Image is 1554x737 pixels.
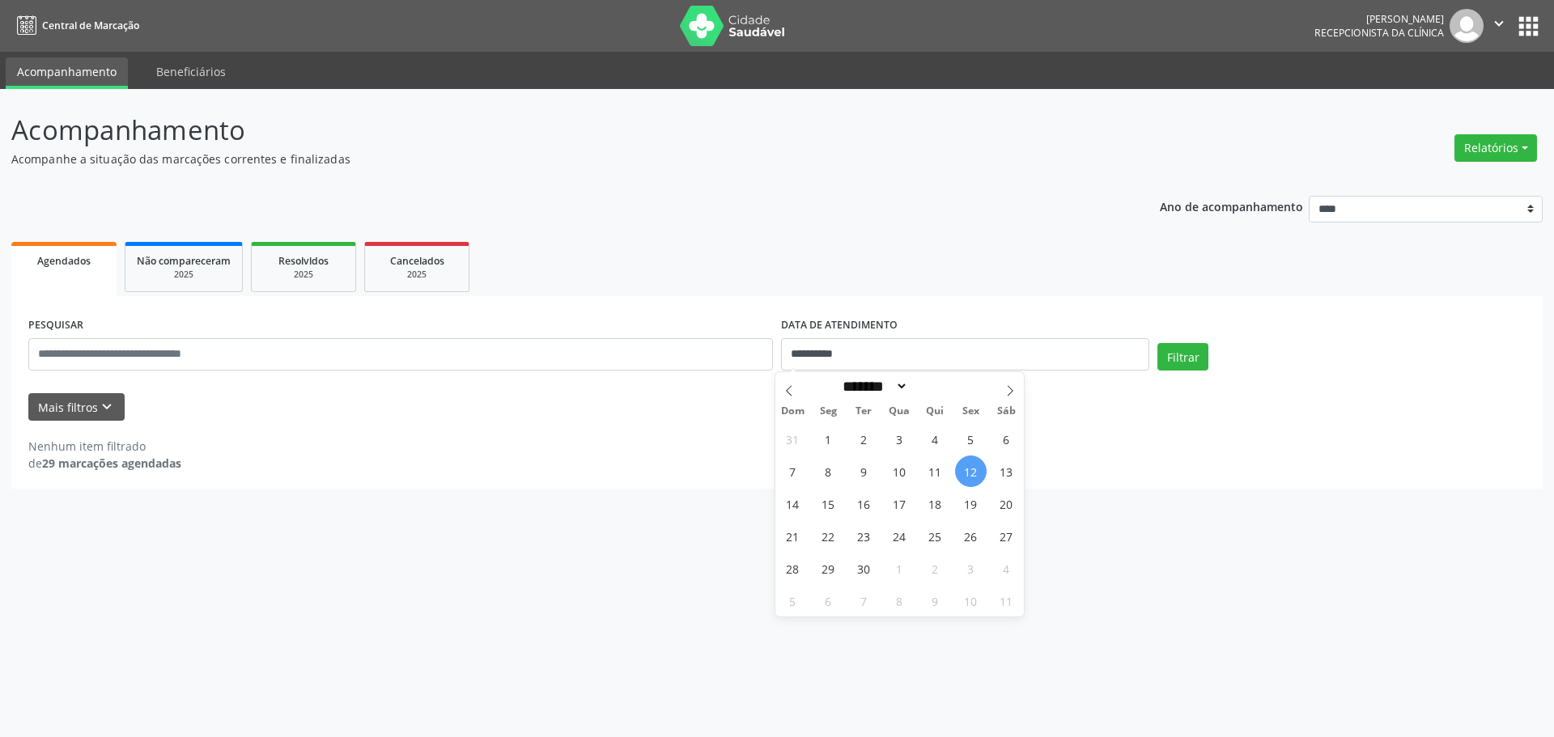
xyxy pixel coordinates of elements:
[777,488,809,519] span: Setembro 14, 2025
[11,110,1083,150] p: Acompanhamento
[1514,12,1543,40] button: apps
[955,553,987,584] span: Outubro 3, 2025
[919,520,951,552] span: Setembro 25, 2025
[810,406,846,417] span: Seg
[955,488,987,519] span: Setembro 19, 2025
[884,553,915,584] span: Outubro 1, 2025
[1484,9,1514,43] button: 
[884,423,915,455] span: Setembro 3, 2025
[848,455,880,487] span: Setembro 9, 2025
[991,520,1022,552] span: Setembro 27, 2025
[1160,196,1303,216] p: Ano de acompanhamento
[919,553,951,584] span: Outubro 2, 2025
[390,254,444,268] span: Cancelados
[991,455,1022,487] span: Setembro 13, 2025
[42,455,181,471] strong: 29 marcações agendadas
[848,423,880,455] span: Setembro 2, 2025
[988,406,1024,417] span: Sáb
[775,406,811,417] span: Dom
[278,254,329,268] span: Resolvidos
[881,406,917,417] span: Qua
[919,488,951,519] span: Setembro 18, 2025
[263,269,344,281] div: 2025
[781,313,898,338] label: DATA DE ATENDIMENTO
[917,406,953,417] span: Qui
[919,585,951,616] span: Outubro 9, 2025
[838,378,909,395] select: Month
[813,520,844,552] span: Setembro 22, 2025
[137,254,231,268] span: Não compareceram
[953,406,988,417] span: Sex
[145,57,237,86] a: Beneficiários
[848,520,880,552] span: Setembro 23, 2025
[1454,134,1537,162] button: Relatórios
[846,406,881,417] span: Ter
[98,398,116,416] i: keyboard_arrow_down
[955,455,987,487] span: Setembro 12, 2025
[777,423,809,455] span: Agosto 31, 2025
[884,455,915,487] span: Setembro 10, 2025
[11,12,139,39] a: Central de Marcação
[991,585,1022,616] span: Outubro 11, 2025
[813,585,844,616] span: Outubro 6, 2025
[1314,12,1444,26] div: [PERSON_NAME]
[1314,26,1444,40] span: Recepcionista da clínica
[777,585,809,616] span: Outubro 5, 2025
[42,19,139,32] span: Central de Marcação
[884,520,915,552] span: Setembro 24, 2025
[1450,9,1484,43] img: img
[37,254,91,268] span: Agendados
[813,423,844,455] span: Setembro 1, 2025
[955,423,987,455] span: Setembro 5, 2025
[884,488,915,519] span: Setembro 17, 2025
[777,520,809,552] span: Setembro 21, 2025
[919,423,951,455] span: Setembro 4, 2025
[955,520,987,552] span: Setembro 26, 2025
[848,585,880,616] span: Outubro 7, 2025
[1490,15,1508,32] i: 
[813,488,844,519] span: Setembro 15, 2025
[6,57,128,89] a: Acompanhamento
[137,269,231,281] div: 2025
[11,150,1083,167] p: Acompanhe a situação das marcações correntes e finalizadas
[848,553,880,584] span: Setembro 30, 2025
[955,585,987,616] span: Outubro 10, 2025
[1157,343,1208,371] button: Filtrar
[376,269,457,281] div: 2025
[28,438,181,455] div: Nenhum item filtrado
[919,455,951,487] span: Setembro 11, 2025
[991,553,1022,584] span: Outubro 4, 2025
[991,488,1022,519] span: Setembro 20, 2025
[777,455,809,487] span: Setembro 7, 2025
[813,553,844,584] span: Setembro 29, 2025
[908,378,962,395] input: Year
[991,423,1022,455] span: Setembro 6, 2025
[28,313,83,338] label: PESQUISAR
[813,455,844,487] span: Setembro 8, 2025
[777,553,809,584] span: Setembro 28, 2025
[848,488,880,519] span: Setembro 16, 2025
[884,585,915,616] span: Outubro 8, 2025
[28,393,125,421] button: Mais filtroskeyboard_arrow_down
[28,455,181,472] div: de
